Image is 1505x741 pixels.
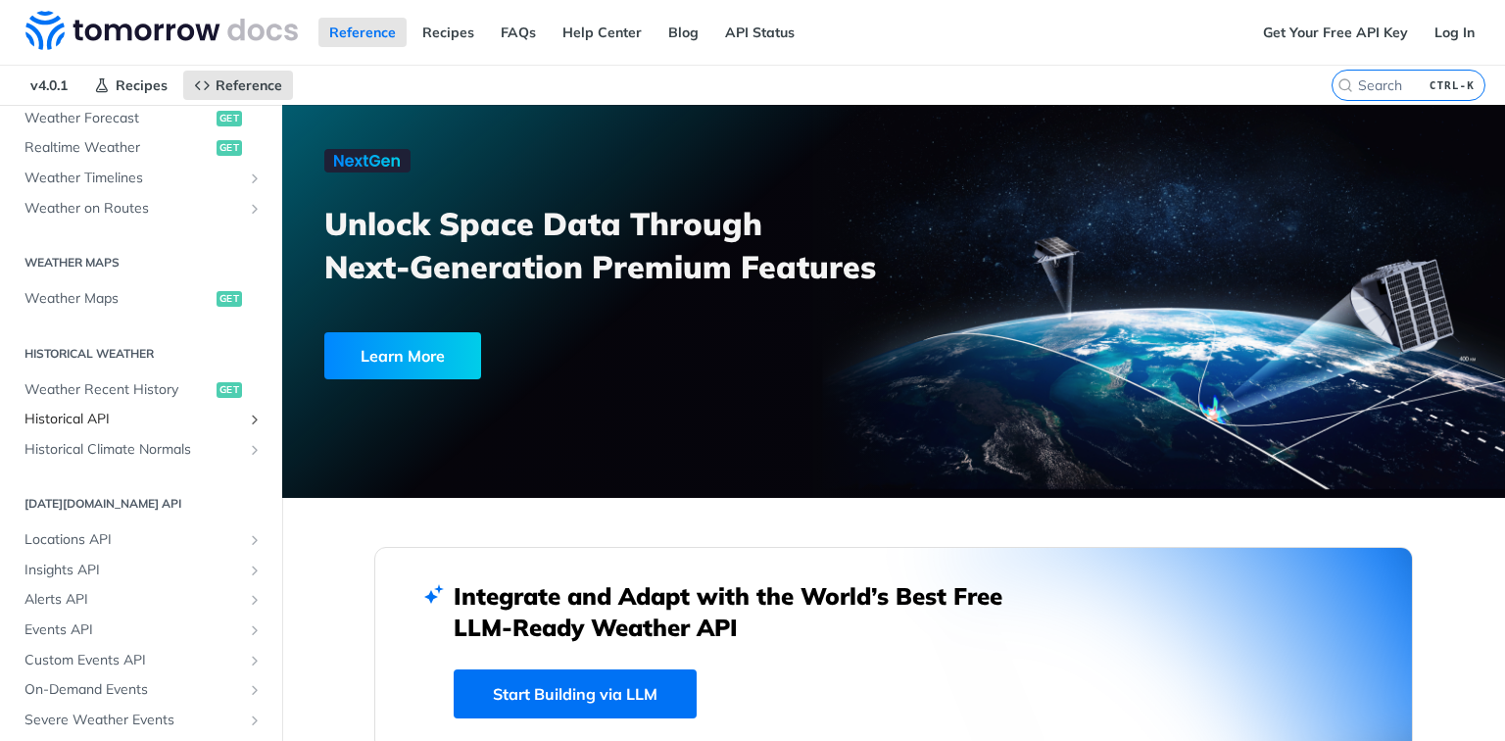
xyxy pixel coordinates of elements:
[247,622,263,638] button: Show subpages for Events API
[15,675,267,705] a: On-Demand EventsShow subpages for On-Demand Events
[15,104,267,133] a: Weather Forecastget
[20,71,78,100] span: v4.0.1
[24,138,212,158] span: Realtime Weather
[247,442,263,458] button: Show subpages for Historical Climate Normals
[116,76,168,94] span: Recipes
[318,18,407,47] a: Reference
[15,706,267,735] a: Severe Weather EventsShow subpages for Severe Weather Events
[454,580,1032,643] h2: Integrate and Adapt with the World’s Best Free LLM-Ready Weather API
[24,651,242,670] span: Custom Events API
[454,669,697,718] a: Start Building via LLM
[15,284,267,314] a: Weather Mapsget
[324,332,481,379] div: Learn More
[412,18,485,47] a: Recipes
[490,18,547,47] a: FAQs
[24,289,212,309] span: Weather Maps
[24,109,212,128] span: Weather Forecast
[216,76,282,94] span: Reference
[15,254,267,272] h2: Weather Maps
[1425,75,1480,95] kbd: CTRL-K
[24,410,242,429] span: Historical API
[247,171,263,186] button: Show subpages for Weather Timelines
[324,202,915,288] h3: Unlock Space Data Through Next-Generation Premium Features
[24,530,242,550] span: Locations API
[247,563,263,578] button: Show subpages for Insights API
[24,380,212,400] span: Weather Recent History
[15,495,267,513] h2: [DATE][DOMAIN_NAME] API
[24,711,242,730] span: Severe Weather Events
[324,332,797,379] a: Learn More
[247,653,263,668] button: Show subpages for Custom Events API
[1252,18,1419,47] a: Get Your Free API Key
[15,585,267,615] a: Alerts APIShow subpages for Alerts API
[24,440,242,460] span: Historical Climate Normals
[247,592,263,608] button: Show subpages for Alerts API
[15,194,267,223] a: Weather on RoutesShow subpages for Weather on Routes
[247,412,263,427] button: Show subpages for Historical API
[15,405,267,434] a: Historical APIShow subpages for Historical API
[247,532,263,548] button: Show subpages for Locations API
[15,375,267,405] a: Weather Recent Historyget
[183,71,293,100] a: Reference
[24,680,242,700] span: On-Demand Events
[15,556,267,585] a: Insights APIShow subpages for Insights API
[15,164,267,193] a: Weather TimelinesShow subpages for Weather Timelines
[217,140,242,156] span: get
[217,291,242,307] span: get
[24,199,242,219] span: Weather on Routes
[15,525,267,555] a: Locations APIShow subpages for Locations API
[83,71,178,100] a: Recipes
[247,201,263,217] button: Show subpages for Weather on Routes
[217,111,242,126] span: get
[552,18,653,47] a: Help Center
[1424,18,1485,47] a: Log In
[657,18,709,47] a: Blog
[247,713,263,728] button: Show subpages for Severe Weather Events
[1337,77,1353,93] svg: Search
[15,616,267,645] a: Events APIShow subpages for Events API
[25,11,298,50] img: Tomorrow.io Weather API Docs
[714,18,805,47] a: API Status
[24,561,242,580] span: Insights API
[15,345,267,363] h2: Historical Weather
[217,382,242,398] span: get
[24,590,242,610] span: Alerts API
[24,169,242,188] span: Weather Timelines
[247,682,263,698] button: Show subpages for On-Demand Events
[15,646,267,675] a: Custom Events APIShow subpages for Custom Events API
[15,435,267,465] a: Historical Climate NormalsShow subpages for Historical Climate Normals
[24,620,242,640] span: Events API
[324,149,411,173] img: NextGen
[15,133,267,163] a: Realtime Weatherget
